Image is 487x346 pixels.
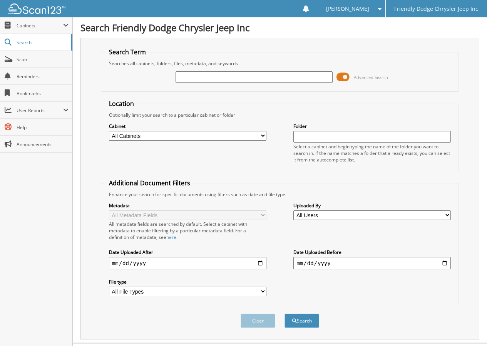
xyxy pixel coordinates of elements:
[354,74,388,80] span: Advanced Search
[17,73,69,80] span: Reminders
[17,56,69,63] span: Scan
[293,143,451,163] div: Select a cabinet and begin typing the name of the folder you want to search in. If the name match...
[105,191,455,198] div: Enhance your search for specific documents using filters such as date and file type.
[105,99,138,108] legend: Location
[293,202,451,209] label: Uploaded By
[105,179,194,187] legend: Additional Document Filters
[293,249,451,255] label: Date Uploaded Before
[17,107,63,114] span: User Reports
[8,3,65,14] img: scan123-logo-white.svg
[109,123,266,129] label: Cabinet
[241,314,275,328] button: Clear
[394,7,478,11] span: Friendly Dodge Chrysler Jeep Inc
[105,112,455,118] div: Optionally limit your search to a particular cabinet or folder
[109,279,266,285] label: File type
[293,257,451,269] input: end
[285,314,319,328] button: Search
[105,60,455,67] div: Searches all cabinets, folders, files, metadata, and keywords
[109,221,266,240] div: All metadata fields are searched by default. Select a cabinet with metadata to enable filtering b...
[80,21,479,34] h1: Search Friendly Dodge Chrysler Jeep Inc
[109,249,266,255] label: Date Uploaded After
[17,124,69,131] span: Help
[293,123,451,129] label: Folder
[109,202,266,209] label: Metadata
[17,22,63,29] span: Cabinets
[17,90,69,97] span: Bookmarks
[105,48,150,56] legend: Search Term
[17,141,69,148] span: Announcements
[326,7,369,11] span: [PERSON_NAME]
[17,39,67,46] span: Search
[109,257,266,269] input: start
[166,234,176,240] a: here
